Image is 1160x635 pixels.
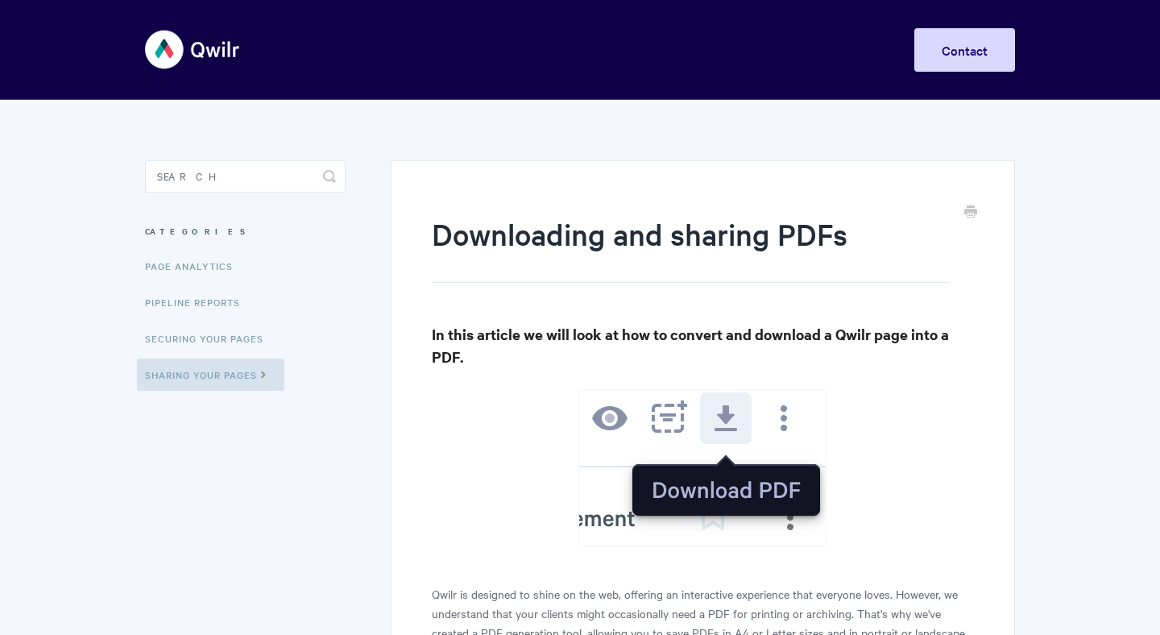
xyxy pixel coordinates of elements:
[432,323,974,368] h3: In this article we will look at how to convert and download a Qwilr page into a PDF.
[914,28,1015,72] a: Contact
[432,214,950,283] h1: Downloading and sharing PDFs
[578,389,826,547] img: file-KmE8gCVl4F.png
[137,359,284,391] a: Sharing Your Pages
[145,322,275,355] a: Securing Your Pages
[145,286,252,318] a: Pipeline reports
[145,217,346,246] h3: Categories
[964,204,977,222] a: Print this Article
[145,19,241,80] img: Qwilr Help Center
[145,250,245,282] a: Page Analytics
[145,160,346,193] input: Search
